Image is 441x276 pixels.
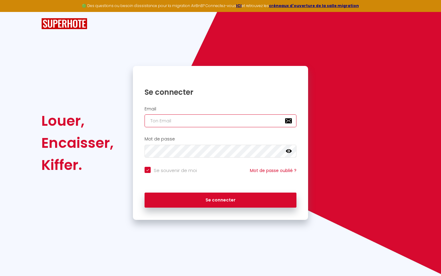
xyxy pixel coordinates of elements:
[236,3,242,8] a: ICI
[145,87,296,97] h1: Se connecter
[41,154,114,176] div: Kiffer.
[41,110,114,132] div: Louer,
[269,3,359,8] a: créneaux d'ouverture de la salle migration
[41,18,87,29] img: SuperHote logo
[5,2,23,21] button: Ouvrir le widget de chat LiveChat
[41,132,114,154] div: Encaisser,
[145,106,296,112] h2: Email
[145,193,296,208] button: Se connecter
[250,167,296,174] a: Mot de passe oublié ?
[145,136,296,142] h2: Mot de passe
[145,114,296,127] input: Ton Email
